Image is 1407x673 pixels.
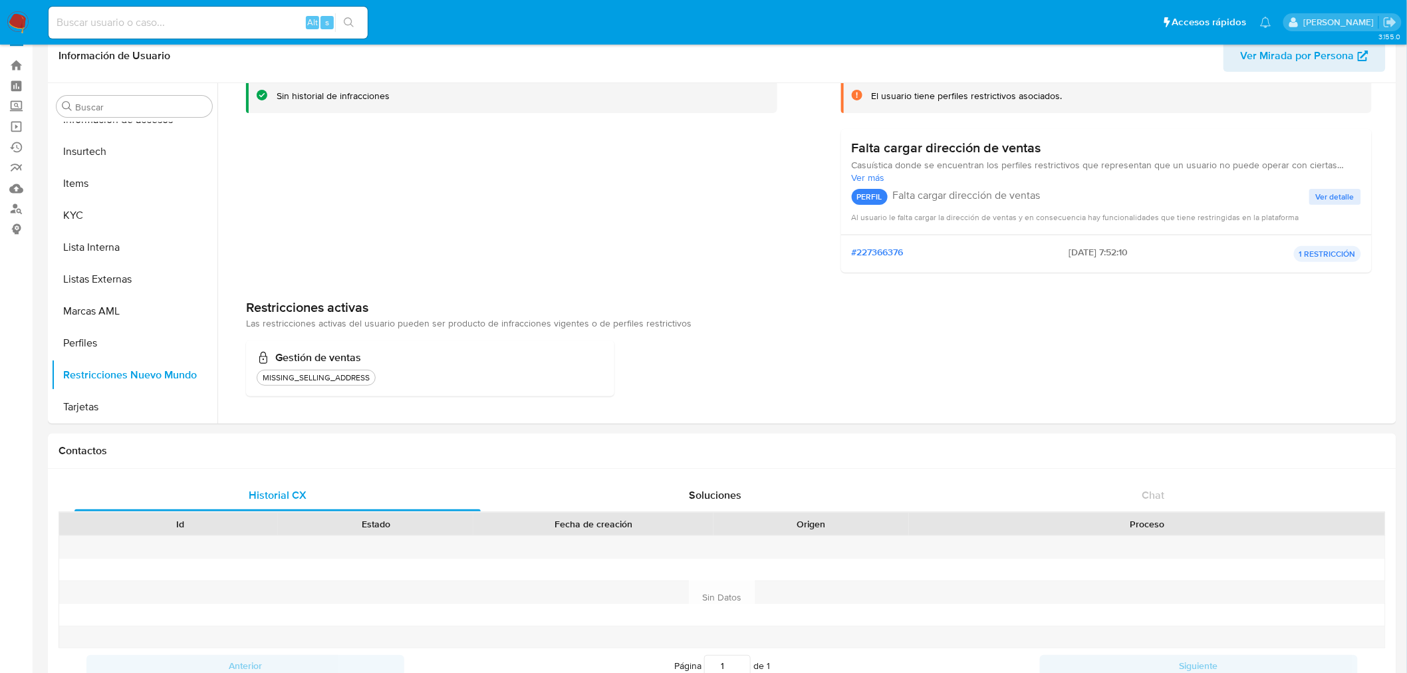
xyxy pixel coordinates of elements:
[51,200,217,231] button: KYC
[1378,31,1400,42] span: 3.155.0
[49,14,368,31] input: Buscar usuario o caso...
[59,49,170,63] h1: Información de Usuario
[325,16,329,29] span: s
[62,101,72,112] button: Buscar
[1241,40,1354,72] span: Ver Mirada por Persona
[51,168,217,200] button: Items
[918,517,1376,531] div: Proceso
[1172,15,1247,29] span: Accesos rápidos
[690,487,742,503] span: Soluciones
[335,13,362,32] button: search-icon
[1142,487,1165,503] span: Chat
[767,659,770,672] span: 1
[287,517,464,531] div: Estado
[1303,16,1378,29] p: marianathalie.grajeda@mercadolibre.com.mx
[723,517,900,531] div: Origen
[51,231,217,263] button: Lista Interna
[51,359,217,391] button: Restricciones Nuevo Mundo
[51,295,217,327] button: Marcas AML
[51,327,217,359] button: Perfiles
[249,487,307,503] span: Historial CX
[75,101,207,113] input: Buscar
[1383,15,1397,29] a: Salir
[51,391,217,423] button: Tarjetas
[51,263,217,295] button: Listas Externas
[51,136,217,168] button: Insurtech
[92,517,269,531] div: Id
[483,517,704,531] div: Fecha de creación
[1260,17,1271,28] a: Notificaciones
[1223,40,1386,72] button: Ver Mirada por Persona
[59,444,1386,458] h1: Contactos
[307,16,318,29] span: Alt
